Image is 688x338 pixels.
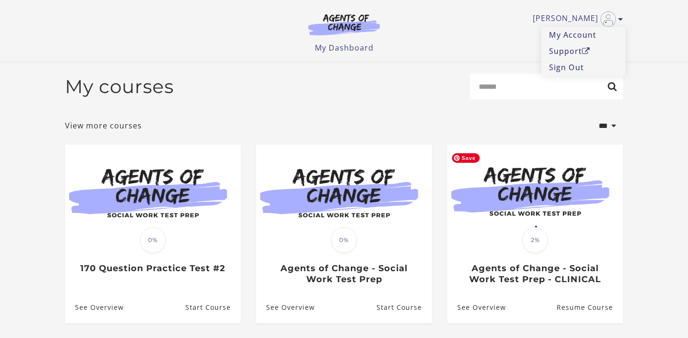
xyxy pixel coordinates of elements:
a: My Account [541,27,625,43]
a: 170 Question Practice Test #2: Resume Course [185,292,241,323]
img: Agents of Change Logo [298,13,390,35]
a: Toggle menu [533,11,618,27]
span: 0% [140,227,166,253]
a: Agents of Change - Social Work Test Prep - CLINICAL: See Overview [447,292,506,323]
span: Save [452,153,480,163]
span: 0% [331,227,357,253]
a: Sign Out [541,59,625,75]
h3: Agents of Change - Social Work Test Prep [266,263,421,285]
h3: 170 Question Practice Test #2 [75,263,230,274]
a: Agents of Change - Social Work Test Prep - CLINICAL: Resume Course [557,292,623,323]
h2: My courses [65,75,174,98]
a: Agents of Change - Social Work Test Prep: See Overview [256,292,315,323]
a: 170 Question Practice Test #2: See Overview [65,292,124,323]
h3: Agents of Change - Social Work Test Prep - CLINICAL [457,263,613,285]
i: Open in a new window [582,47,590,55]
a: My Dashboard [315,42,374,53]
a: Agents of Change - Social Work Test Prep: Resume Course [376,292,432,323]
span: 2% [522,227,548,253]
a: View more courses [65,120,142,131]
a: SupportOpen in a new window [541,43,625,59]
